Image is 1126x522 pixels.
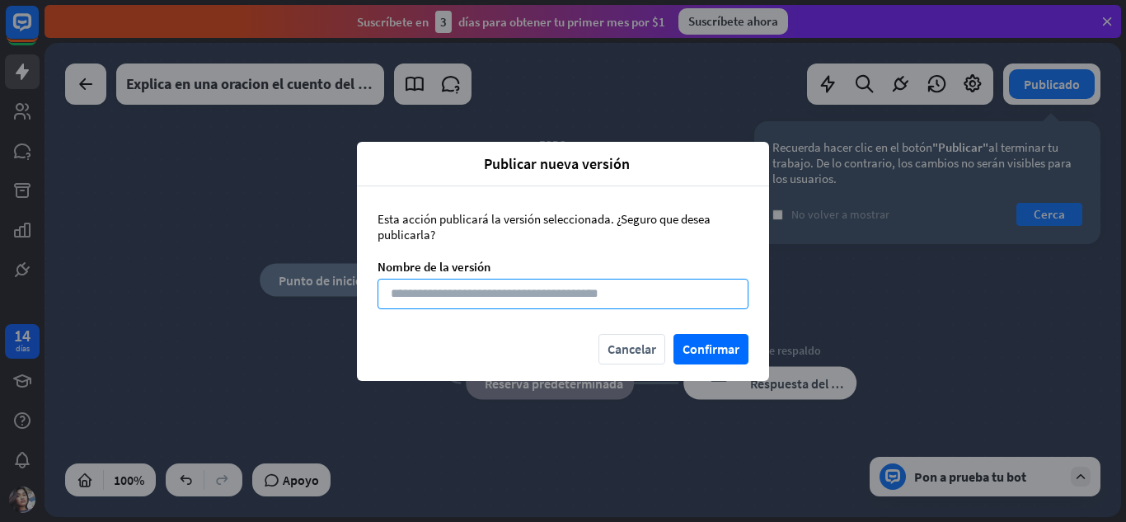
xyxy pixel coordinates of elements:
[598,334,665,364] button: Cancelar
[378,259,490,275] font: Nombre de la versión
[484,154,630,173] font: Publicar nueva versión
[683,341,739,357] font: Confirmar
[378,211,711,242] font: Esta acción publicará la versión seleccionada. ¿Seguro que desea publicarla?
[13,7,63,56] button: Abrir el widget de chat LiveChat
[673,334,748,364] button: Confirmar
[608,341,656,357] font: Cancelar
